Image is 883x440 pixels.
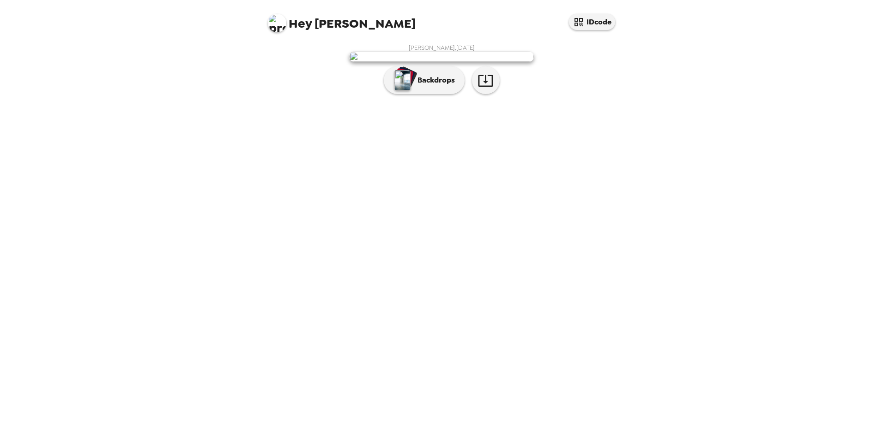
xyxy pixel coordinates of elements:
button: Backdrops [384,66,465,94]
span: [PERSON_NAME] [268,9,416,30]
button: IDcode [569,14,615,30]
span: [PERSON_NAME] , [DATE] [409,44,475,52]
img: profile pic [268,14,286,32]
img: user [349,52,534,62]
span: Hey [289,15,312,32]
p: Backdrops [413,75,455,86]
